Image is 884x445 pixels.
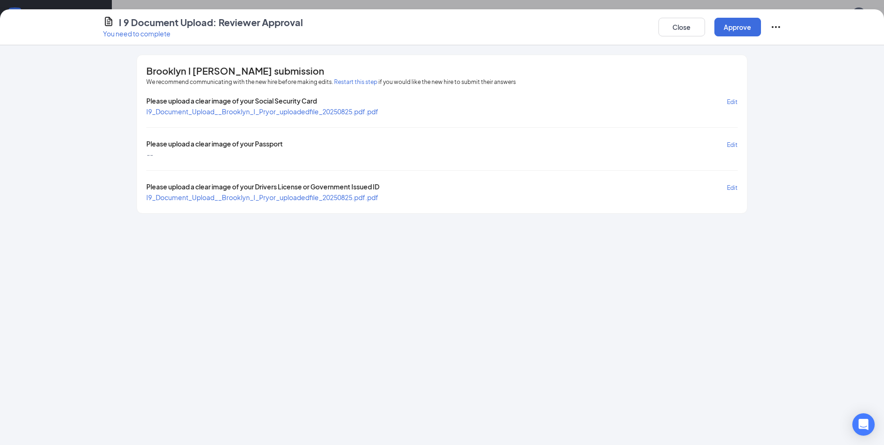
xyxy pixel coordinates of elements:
[714,18,761,36] button: Approve
[727,182,738,193] button: Edit
[146,77,516,87] span: We recommend communicating with the new hire before making edits. if you would like the new hire ...
[658,18,705,36] button: Close
[146,96,317,107] span: Please upload a clear image of your Social Security Card
[146,139,283,150] span: Please upload a clear image of your Passport
[727,141,738,148] span: Edit
[727,98,738,105] span: Edit
[119,16,303,29] h4: I 9 Document Upload: Reviewer Approval
[146,66,324,76] span: Brooklyn I [PERSON_NAME] submission
[146,150,153,159] span: --
[103,16,114,27] svg: CustomFormIcon
[770,21,781,33] svg: Ellipses
[146,182,379,193] span: Please upload a clear image of your Drivers License or Government Issued ID
[146,107,378,116] a: I9_Document_Upload__Brooklyn_I_Pryor_uploadedfile_20250825.pdf.pdf
[852,413,875,436] div: Open Intercom Messenger
[727,96,738,107] button: Edit
[727,139,738,150] button: Edit
[334,77,377,87] button: Restart this step
[103,29,303,38] p: You need to complete
[146,193,378,202] a: I9_Document_Upload__Brooklyn_I_Pryor_uploadedfile_20250825.pdf.pdf
[727,184,738,191] span: Edit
